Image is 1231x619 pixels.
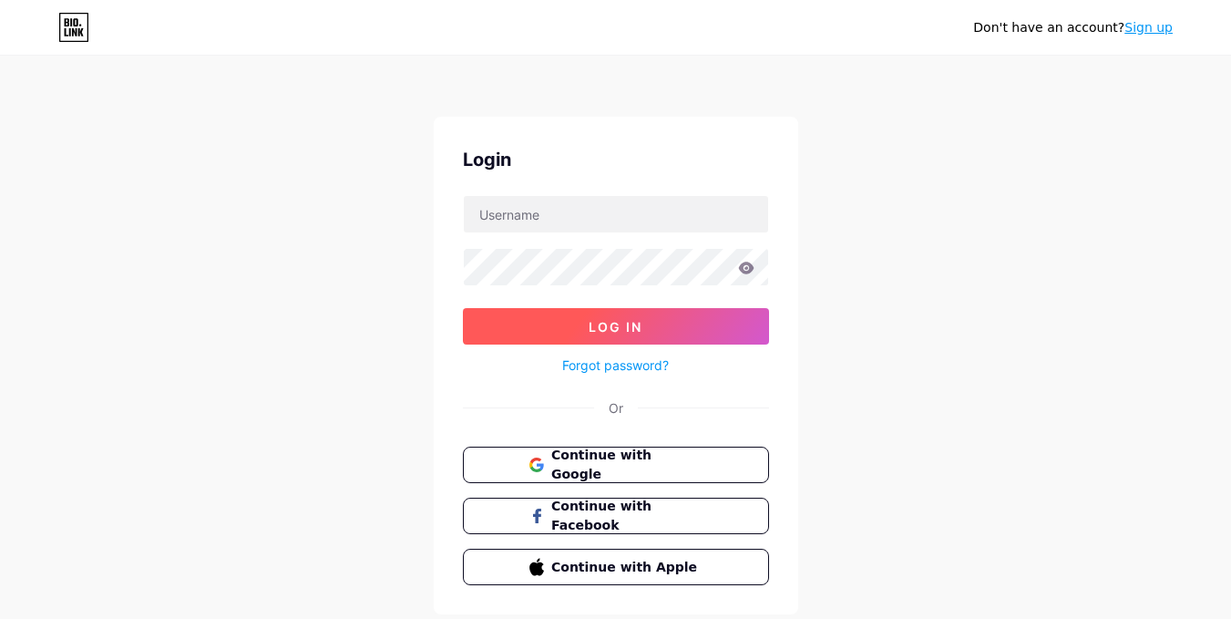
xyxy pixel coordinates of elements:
[609,398,623,418] div: Or
[551,446,702,484] span: Continue with Google
[973,18,1173,37] div: Don't have an account?
[551,558,702,577] span: Continue with Apple
[551,497,702,535] span: Continue with Facebook
[463,308,769,345] button: Log In
[463,498,769,534] button: Continue with Facebook
[463,549,769,585] button: Continue with Apple
[562,356,669,375] a: Forgot password?
[1124,20,1173,35] a: Sign up
[464,196,768,232] input: Username
[463,146,769,173] div: Login
[463,447,769,483] button: Continue with Google
[589,319,642,335] span: Log In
